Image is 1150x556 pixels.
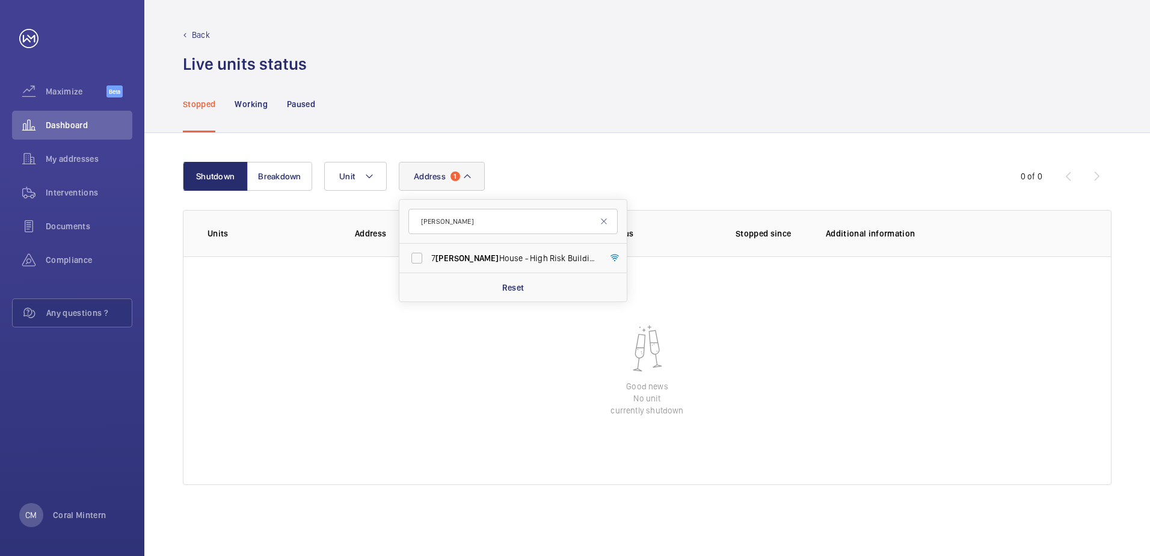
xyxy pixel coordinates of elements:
[324,162,387,191] button: Unit
[450,171,460,181] span: 1
[408,209,618,234] input: Search by address
[208,227,336,239] p: Units
[826,227,1087,239] p: Additional information
[431,252,597,264] span: 7 House - High Risk Building - 7 House, [GEOGRAPHIC_DATA] E3 2ZF
[46,119,132,131] span: Dashboard
[53,509,106,521] p: Coral Mintern
[287,98,315,110] p: Paused
[46,254,132,266] span: Compliance
[247,162,312,191] button: Breakdown
[192,29,210,41] p: Back
[46,187,132,199] span: Interventions
[1021,170,1042,182] div: 0 of 0
[235,98,267,110] p: Working
[736,227,807,239] p: Stopped since
[46,307,132,319] span: Any questions ?
[502,282,524,294] p: Reset
[46,85,106,97] span: Maximize
[183,53,307,75] h1: Live units status
[399,162,485,191] button: Address1
[183,98,215,110] p: Stopped
[25,509,37,521] p: CM
[610,380,683,416] p: Good news No unit currently shutdown
[435,253,499,263] span: [PERSON_NAME]
[355,227,526,239] p: Address
[183,162,248,191] button: Shutdown
[106,85,123,97] span: Beta
[46,220,132,232] span: Documents
[339,171,355,181] span: Unit
[414,171,446,181] span: Address
[46,153,132,165] span: My addresses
